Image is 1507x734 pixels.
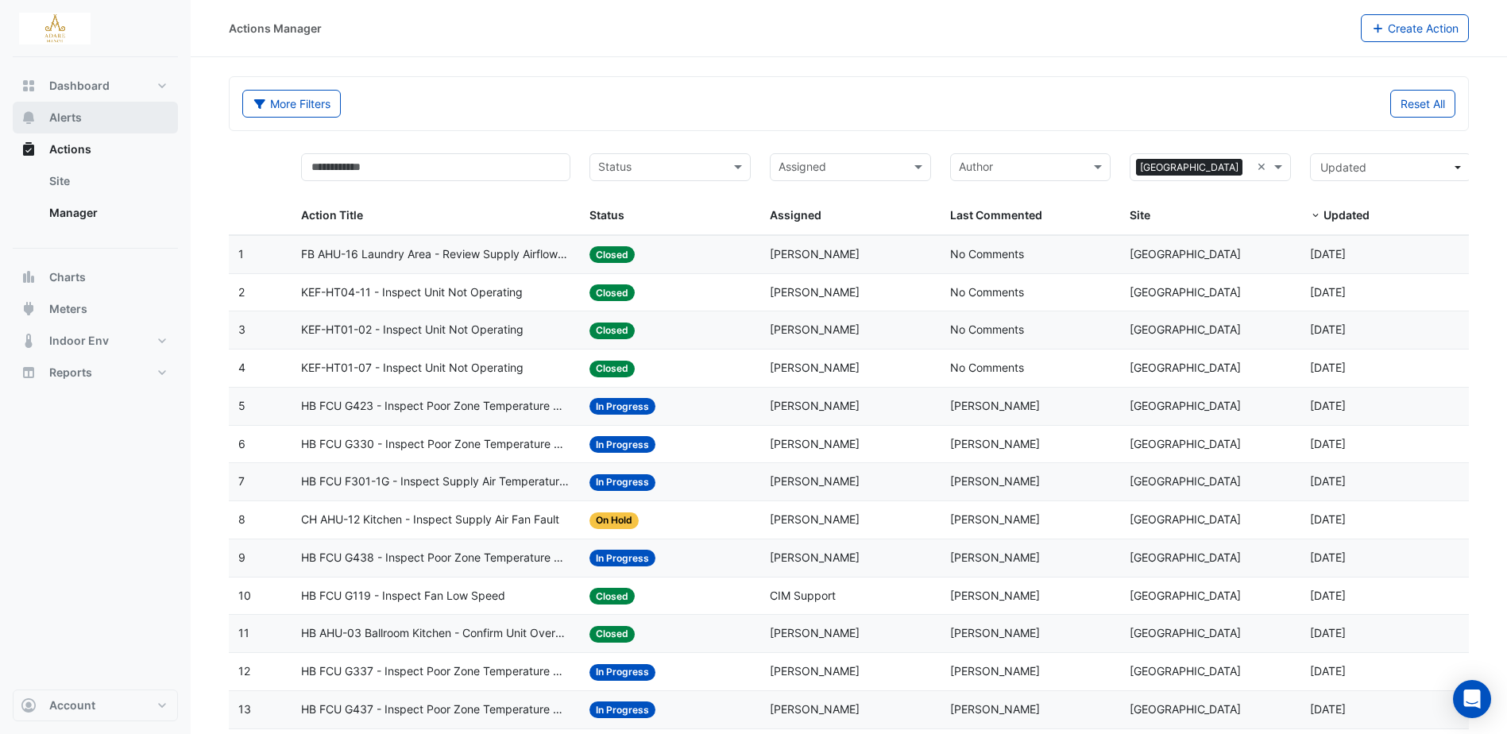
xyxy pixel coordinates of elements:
[1310,664,1346,678] span: 2025-09-01T16:35:27.376
[589,588,635,605] span: Closed
[770,589,836,602] span: CIM Support
[13,102,178,133] button: Alerts
[950,702,1040,716] span: [PERSON_NAME]
[238,323,245,336] span: 3
[1130,208,1150,222] span: Site
[589,398,655,415] span: In Progress
[589,436,655,453] span: In Progress
[1130,589,1241,602] span: [GEOGRAPHIC_DATA]
[238,550,245,564] span: 9
[238,247,244,261] span: 1
[301,473,570,491] span: HB FCU F301-1G - Inspect Supply Air Temperature Poor Control
[238,589,251,602] span: 10
[770,247,860,261] span: [PERSON_NAME]
[1310,361,1346,374] span: 2025-09-05T15:13:15.174
[301,435,570,454] span: HB FCU G330 - Inspect Poor Zone Temperature Control
[301,284,523,302] span: KEF-HT04-11 - Inspect Unit Not Operating
[238,285,245,299] span: 2
[950,550,1040,564] span: [PERSON_NAME]
[1361,14,1470,42] button: Create Action
[1310,323,1346,336] span: 2025-09-05T15:13:21.782
[13,357,178,388] button: Reports
[770,437,860,450] span: [PERSON_NAME]
[301,397,570,415] span: HB FCU G423 - Inspect Poor Zone Temperature Control
[950,399,1040,412] span: [PERSON_NAME]
[770,474,860,488] span: [PERSON_NAME]
[1257,158,1270,176] span: Clear
[301,701,570,719] span: HB FCU G437 - Inspect Poor Zone Temperature Control
[49,697,95,713] span: Account
[589,246,635,263] span: Closed
[238,474,245,488] span: 7
[950,474,1040,488] span: [PERSON_NAME]
[21,110,37,126] app-icon: Alerts
[1310,247,1346,261] span: 2025-09-05T15:14:11.367
[238,361,245,374] span: 4
[950,285,1024,299] span: No Comments
[589,701,655,718] span: In Progress
[301,245,570,264] span: FB AHU-16 Laundry Area - Review Supply Airflow Oversupply (Energy Waste)
[1130,664,1241,678] span: [GEOGRAPHIC_DATA]
[950,664,1040,678] span: [PERSON_NAME]
[242,90,341,118] button: More Filters
[1310,702,1346,716] span: 2025-09-01T16:33:27.397
[238,664,250,678] span: 12
[301,549,570,567] span: HB FCU G438 - Inspect Poor Zone Temperature Control
[950,437,1040,450] span: [PERSON_NAME]
[1130,474,1241,488] span: [GEOGRAPHIC_DATA]
[770,702,860,716] span: [PERSON_NAME]
[770,208,821,222] span: Assigned
[1130,550,1241,564] span: [GEOGRAPHIC_DATA]
[1453,680,1491,718] div: Open Intercom Messenger
[301,511,559,529] span: CH AHU-12 Kitchen - Inspect Supply Air Fan Fault
[13,70,178,102] button: Dashboard
[1323,208,1370,222] span: Updated
[1130,361,1241,374] span: [GEOGRAPHIC_DATA]
[1310,437,1346,450] span: 2025-09-05T14:45:50.784
[301,321,524,339] span: KEF-HT01-02 - Inspect Unit Not Operating
[589,626,635,643] span: Closed
[238,512,245,526] span: 8
[589,284,635,301] span: Closed
[1320,160,1366,174] span: Updated
[589,550,655,566] span: In Progress
[13,293,178,325] button: Meters
[1310,153,1471,181] button: Updated
[13,690,178,721] button: Account
[21,141,37,157] app-icon: Actions
[950,361,1024,374] span: No Comments
[770,361,860,374] span: [PERSON_NAME]
[13,325,178,357] button: Indoor Env
[770,285,860,299] span: [PERSON_NAME]
[49,78,110,94] span: Dashboard
[21,78,37,94] app-icon: Dashboard
[770,323,860,336] span: [PERSON_NAME]
[49,301,87,317] span: Meters
[301,359,524,377] span: KEF-HT01-07 - Inspect Unit Not Operating
[589,323,635,339] span: Closed
[950,512,1040,526] span: [PERSON_NAME]
[21,365,37,381] app-icon: Reports
[770,512,860,526] span: [PERSON_NAME]
[49,110,82,126] span: Alerts
[770,550,860,564] span: [PERSON_NAME]
[1310,399,1346,412] span: 2025-09-05T14:51:58.731
[589,512,639,529] span: On Hold
[1130,437,1241,450] span: [GEOGRAPHIC_DATA]
[301,624,570,643] span: HB AHU-03 Ballroom Kitchen - Confirm Unit Overnight Operation (Energy Waste)
[1310,512,1346,526] span: 2025-09-05T10:45:02.650
[238,437,245,450] span: 6
[238,399,245,412] span: 5
[589,474,655,491] span: In Progress
[1310,626,1346,639] span: 2025-09-03T11:26:36.932
[589,664,655,681] span: In Progress
[21,301,37,317] app-icon: Meters
[1130,626,1241,639] span: [GEOGRAPHIC_DATA]
[770,626,860,639] span: [PERSON_NAME]
[301,663,570,681] span: HB FCU G337 - Inspect Poor Zone Temperature Control
[1130,512,1241,526] span: [GEOGRAPHIC_DATA]
[1130,399,1241,412] span: [GEOGRAPHIC_DATA]
[13,261,178,293] button: Charts
[21,269,37,285] app-icon: Charts
[301,587,505,605] span: HB FCU G119 - Inspect Fan Low Speed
